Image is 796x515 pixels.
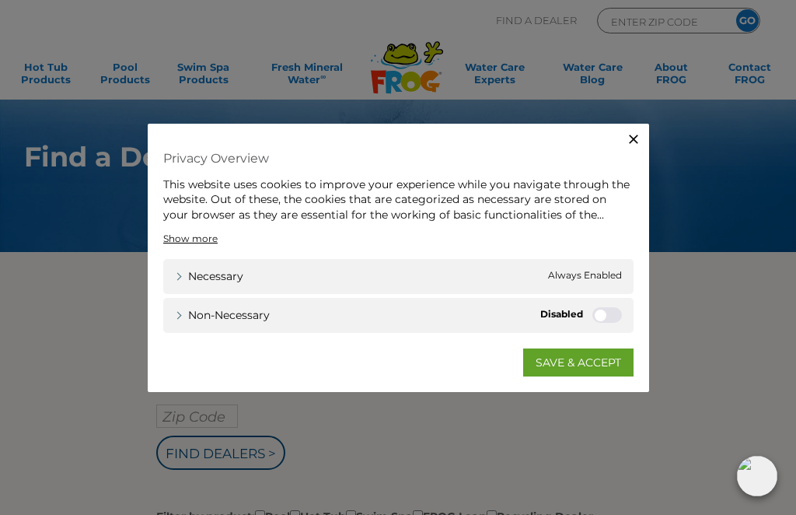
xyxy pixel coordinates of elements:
a: Show more [163,232,218,246]
a: SAVE & ACCEPT [523,349,634,377]
a: Non-necessary [175,307,270,324]
h4: Privacy Overview [163,146,634,169]
img: openIcon [737,456,777,496]
a: Necessary [175,268,243,285]
span: Always Enabled [548,268,622,285]
div: This website uses cookies to improve your experience while you navigate through the website. Out ... [163,177,634,222]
